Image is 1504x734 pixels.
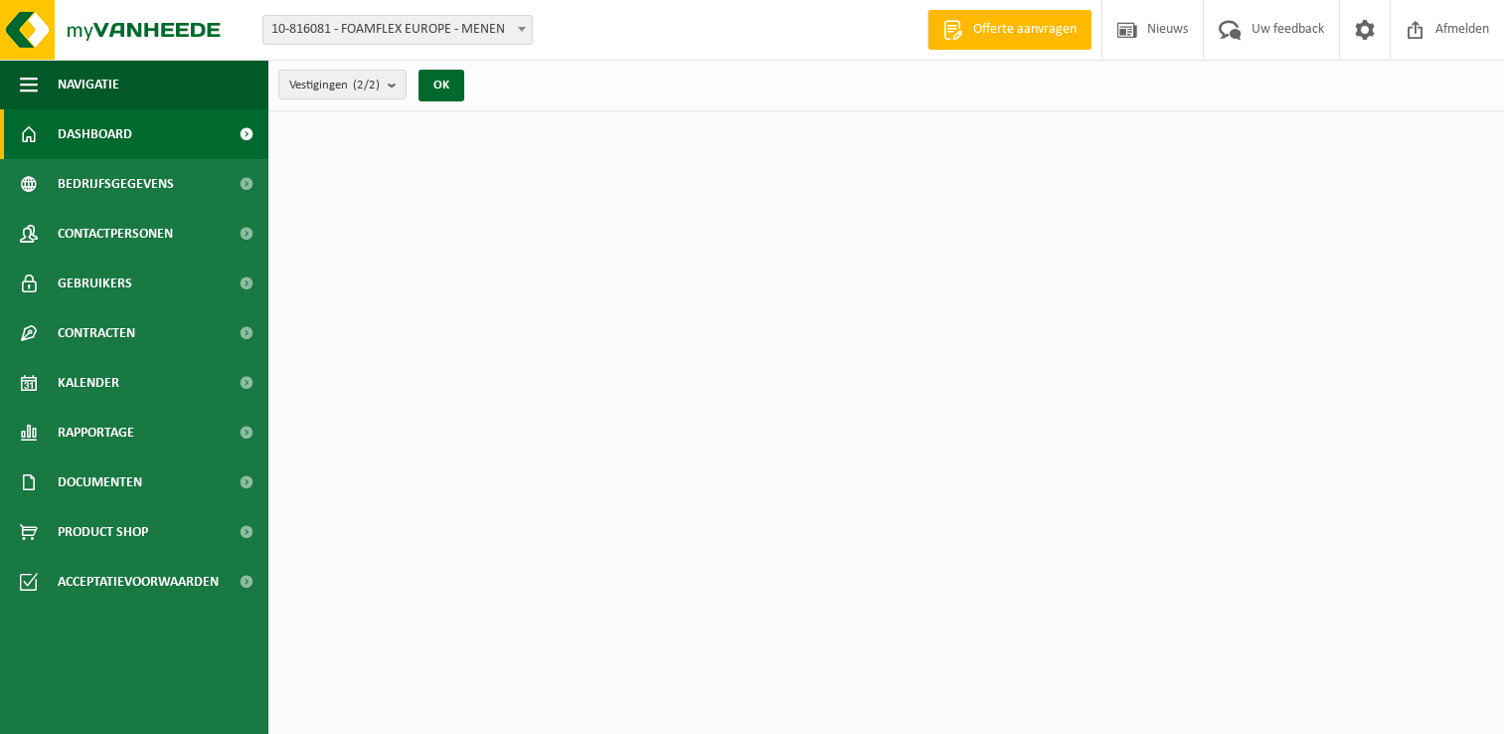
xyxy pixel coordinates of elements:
button: OK [418,70,464,101]
span: Acceptatievoorwaarden [58,557,219,607]
span: Gebruikers [58,259,132,308]
count: (2/2) [353,79,380,92]
span: Documenten [58,458,142,507]
span: Bedrijfsgegevens [58,159,174,209]
span: Rapportage [58,408,134,458]
span: Kalender [58,358,119,408]
span: Product Shop [58,507,148,557]
span: Vestigingen [289,71,380,100]
span: Navigatie [58,60,119,109]
a: Offerte aanvragen [927,10,1091,50]
span: Offerte aanvragen [968,20,1082,40]
span: 10-816081 - FOAMFLEX EUROPE - MENEN [262,15,533,45]
span: Dashboard [58,109,132,159]
span: 10-816081 - FOAMFLEX EUROPE - MENEN [263,16,532,44]
button: Vestigingen(2/2) [278,70,407,99]
span: Contactpersonen [58,209,173,259]
span: Contracten [58,308,135,358]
